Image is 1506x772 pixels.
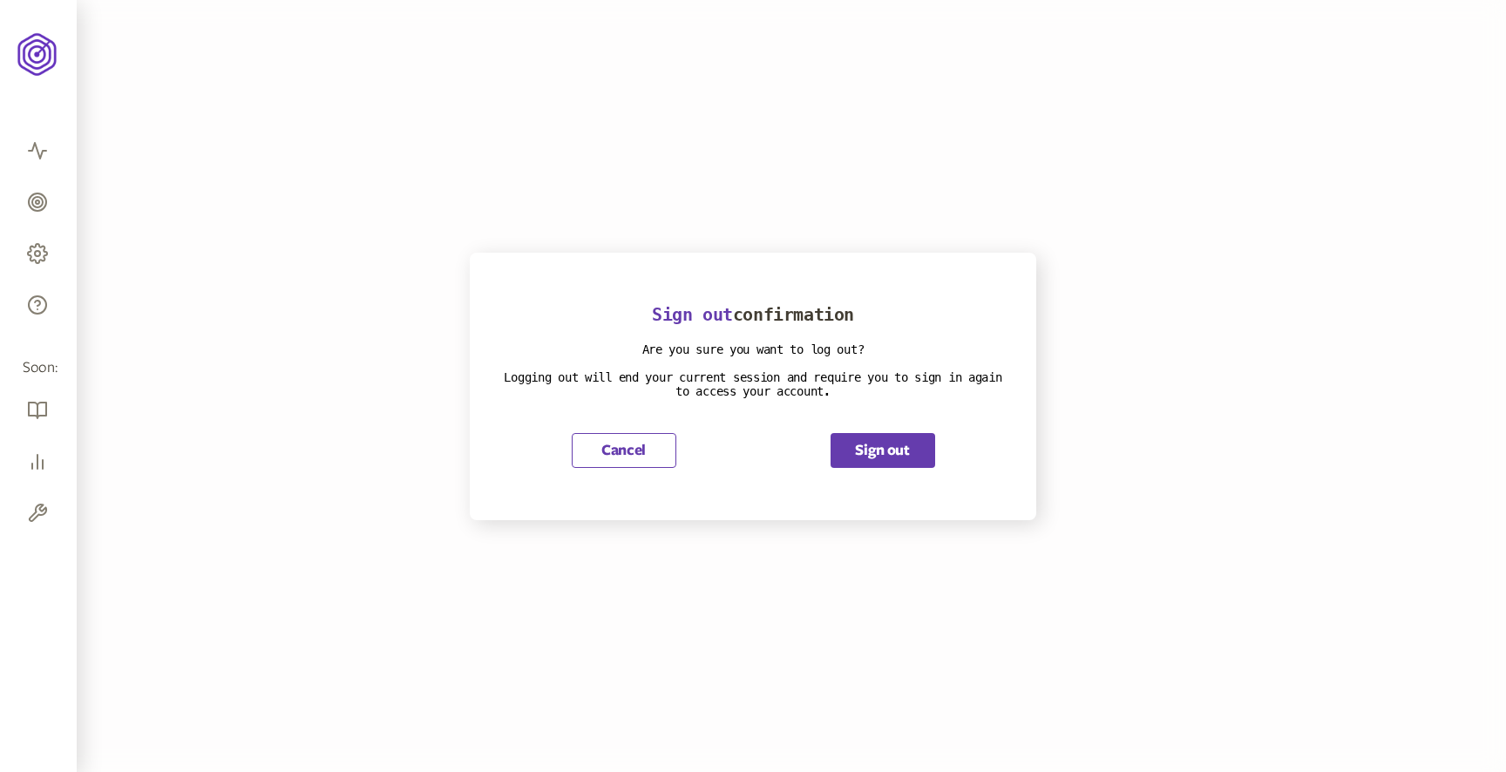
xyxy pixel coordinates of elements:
button: Sign out [831,433,935,468]
span: Sign out [652,304,733,325]
h3: confirmation [498,305,1008,325]
span: Soon: [23,358,54,378]
p: Are you sure you want to log out? Logging out will end your current session and require you to si... [498,342,1008,398]
button: Cancel [572,433,676,468]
